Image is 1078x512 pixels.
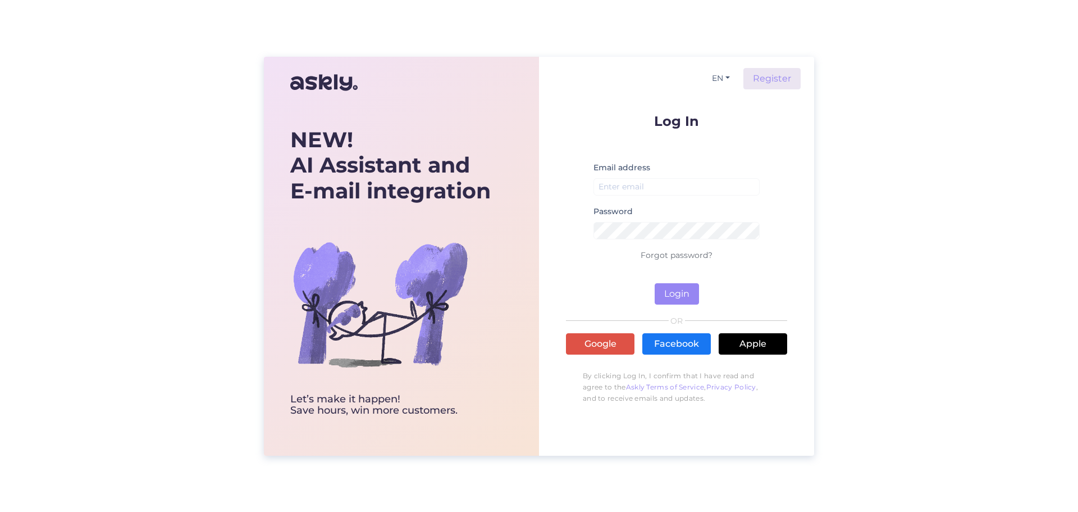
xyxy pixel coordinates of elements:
button: EN [707,70,734,87]
label: Email address [593,162,650,174]
a: Forgot password? [641,250,712,260]
p: Log In [566,114,787,128]
label: Password [593,206,633,218]
button: Login [655,283,699,305]
input: Enter email [593,178,760,196]
a: Apple [719,333,787,355]
b: NEW! [290,126,353,153]
a: Register [743,68,801,89]
a: Google [566,333,634,355]
p: By clicking Log In, I confirm that I have read and agree to the , , and to receive emails and upd... [566,365,787,410]
a: Askly Terms of Service [626,383,705,391]
div: AI Assistant and E-mail integration [290,127,491,204]
img: bg-askly [290,214,470,394]
img: Askly [290,69,358,96]
span: OR [669,317,685,325]
a: Facebook [642,333,711,355]
div: Let’s make it happen! Save hours, win more customers. [290,394,491,416]
a: Privacy Policy [706,383,756,391]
